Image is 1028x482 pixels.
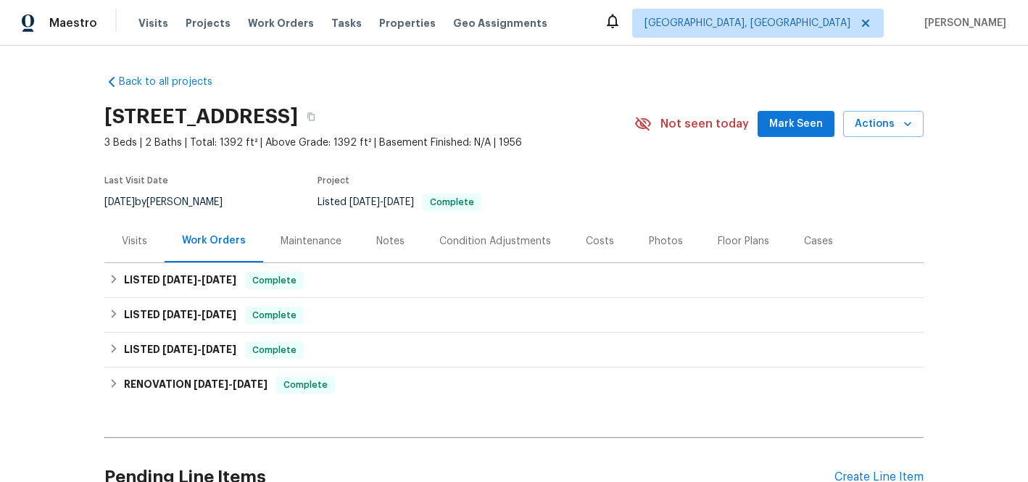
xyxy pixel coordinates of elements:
span: Not seen today [660,117,749,131]
span: Properties [379,16,436,30]
div: LISTED [DATE]-[DATE]Complete [104,298,924,333]
span: Complete [246,343,302,357]
span: Complete [246,308,302,323]
div: Floor Plans [718,234,769,249]
span: Maestro [49,16,97,30]
span: [GEOGRAPHIC_DATA], [GEOGRAPHIC_DATA] [644,16,850,30]
span: Complete [424,198,480,207]
h6: LISTED [124,341,236,359]
span: - [162,309,236,320]
span: Actions [855,115,912,133]
div: Condition Adjustments [439,234,551,249]
button: Mark Seen [758,111,834,138]
span: - [349,197,414,207]
span: - [194,379,268,389]
h6: RENOVATION [124,376,268,394]
span: [DATE] [202,344,236,354]
span: [DATE] [162,275,197,285]
div: Visits [122,234,147,249]
span: - [162,344,236,354]
span: [DATE] [194,379,228,389]
span: [DATE] [349,197,380,207]
div: by [PERSON_NAME] [104,194,240,211]
div: Cases [804,234,833,249]
span: [DATE] [233,379,268,389]
span: [DATE] [202,309,236,320]
span: Listed [318,197,481,207]
div: RENOVATION [DATE]-[DATE]Complete [104,367,924,402]
span: Visits [138,16,168,30]
span: [PERSON_NAME] [919,16,1006,30]
div: Costs [586,234,614,249]
a: Back to all projects [104,75,244,89]
span: Geo Assignments [453,16,547,30]
div: LISTED [DATE]-[DATE]Complete [104,333,924,367]
h2: [STREET_ADDRESS] [104,109,298,124]
div: Work Orders [182,233,246,248]
span: Tasks [331,18,362,28]
button: Copy Address [298,104,324,130]
span: [DATE] [162,344,197,354]
span: Projects [186,16,231,30]
h6: LISTED [124,307,236,324]
div: Photos [649,234,683,249]
button: Actions [843,111,924,138]
span: Work Orders [248,16,314,30]
div: Maintenance [281,234,341,249]
span: [DATE] [104,197,135,207]
span: Complete [278,378,333,392]
span: [DATE] [384,197,414,207]
span: - [162,275,236,285]
span: Last Visit Date [104,176,168,185]
span: 3 Beds | 2 Baths | Total: 1392 ft² | Above Grade: 1392 ft² | Basement Finished: N/A | 1956 [104,136,634,150]
span: Complete [246,273,302,288]
h6: LISTED [124,272,236,289]
div: LISTED [DATE]-[DATE]Complete [104,263,924,298]
span: [DATE] [202,275,236,285]
div: Notes [376,234,405,249]
span: Project [318,176,349,185]
span: [DATE] [162,309,197,320]
span: Mark Seen [769,115,823,133]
